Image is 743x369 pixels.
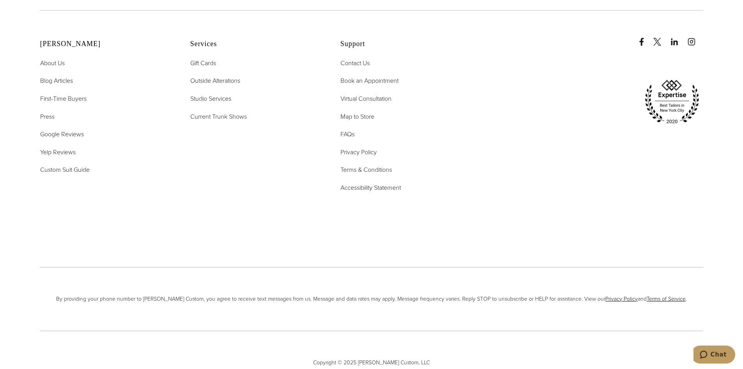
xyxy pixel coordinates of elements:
a: Terms & Conditions [340,165,392,175]
nav: Support Footer Nav [340,58,471,193]
a: Accessibility Statement [340,183,401,193]
span: Map to Store [340,112,374,121]
span: Yelp Reviews [40,148,76,157]
a: Book an Appointment [340,76,399,86]
a: Map to Store [340,112,374,122]
h2: Services [190,40,321,48]
h2: Support [340,40,471,48]
a: Press [40,112,55,122]
a: Contact Us [340,58,370,68]
a: About Us [40,58,65,68]
a: Studio Services [190,94,231,104]
a: FAQs [340,129,355,139]
span: Contact Us [340,59,370,68]
span: Outside Alterations [190,76,240,85]
img: expertise, best tailors in new york city 2020 [641,77,703,127]
a: Facebook [638,30,652,46]
a: Yelp Reviews [40,147,76,157]
span: Current Trunk Shows [190,112,247,121]
span: Virtual Consultation [340,94,392,103]
nav: Alan David Footer Nav [40,58,171,175]
span: Studio Services [190,94,231,103]
a: Google Reviews [40,129,84,139]
a: Privacy Policy [605,295,638,303]
span: Privacy Policy [340,148,377,157]
span: FAQs [340,130,355,139]
a: instagram [688,30,703,46]
a: First-Time Buyers [40,94,87,104]
span: By providing your phone number to [PERSON_NAME] Custom, you agree to receive text messages from u... [40,295,703,303]
a: Virtual Consultation [340,94,392,104]
a: linkedin [670,30,686,46]
a: Terms of Service [647,295,686,303]
nav: Services Footer Nav [190,58,321,121]
span: Custom Suit Guide [40,165,90,174]
h2: [PERSON_NAME] [40,40,171,48]
iframe: Abre un widget desde donde se puede chatear con uno de los agentes [693,346,735,365]
a: Custom Suit Guide [40,165,90,175]
span: Accessibility Statement [340,183,401,192]
span: Press [40,112,55,121]
a: Privacy Policy [340,147,377,157]
span: Blog Articles [40,76,73,85]
span: Terms & Conditions [340,165,392,174]
a: x/twitter [653,30,669,46]
a: Gift Cards [190,58,216,68]
span: About Us [40,59,65,68]
a: Current Trunk Shows [190,112,247,122]
span: First-Time Buyers [40,94,87,103]
a: Outside Alterations [190,76,240,86]
span: Copyright © 2025 [PERSON_NAME] Custom, LLC [40,358,703,367]
span: Google Reviews [40,130,84,139]
span: Gift Cards [190,59,216,68]
span: Book an Appointment [340,76,399,85]
a: Blog Articles [40,76,73,86]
